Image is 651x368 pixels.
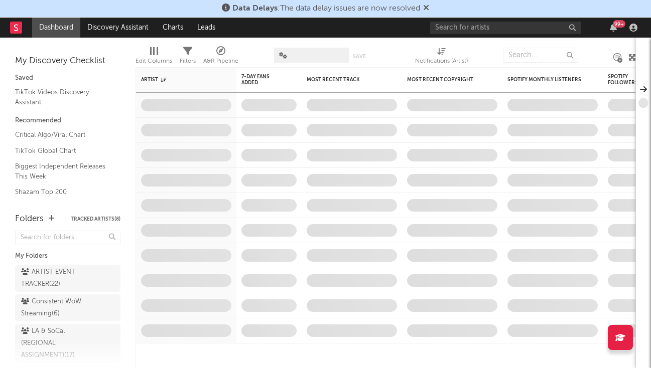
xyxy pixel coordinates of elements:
[307,77,382,83] div: Most Recent Track
[156,18,190,38] a: Charts
[15,213,44,225] div: Folders
[353,54,366,59] button: Save
[80,18,156,38] a: Discovery Assistant
[203,55,238,67] div: A&R Pipeline
[203,43,238,72] div: A&R Pipeline
[21,325,92,361] div: LA & SoCal (REGIONAL ASSIGNMENT} ( 17 )
[180,55,196,67] div: Filters
[15,294,120,321] a: Consistent WoW Streaming(6)
[15,145,110,156] a: TikTok Global Chart
[613,20,625,28] div: 99 +
[15,187,110,198] a: Shazam Top 200
[232,5,278,13] span: Data Delays
[423,5,429,13] span: Dismiss
[503,48,578,63] input: Search...
[32,18,80,38] a: Dashboard
[507,77,583,83] div: Spotify Monthly Listeners
[180,43,196,72] div: Filters
[232,5,420,13] span: : The data delay issues are now resolved
[15,161,110,181] a: Biggest Independent Releases This Week
[15,87,110,107] a: TikTok Videos Discovery Assistant
[415,55,468,67] div: Notifications (Artist)
[430,22,581,34] input: Search for artists
[21,296,92,320] div: Consistent WoW Streaming ( 6 )
[407,77,482,83] div: Most Recent Copyright
[15,72,120,84] div: Saved
[15,265,120,292] a: ARTIST EVENT TRACKER(22)
[21,266,92,290] div: ARTIST EVENT TRACKER ( 22 )
[190,18,222,38] a: Leads
[15,231,120,245] input: Search for folders...
[71,217,120,222] button: Tracked Artists(8)
[15,250,120,262] div: My Folders
[15,129,110,140] a: Critical Algo/Viral Chart
[141,77,216,83] div: Artist
[15,55,120,67] div: My Discovery Checklist
[610,24,617,32] button: 99+
[608,74,643,86] div: Spotify Followers
[136,55,172,67] div: Edit Columns
[241,74,282,86] span: 7-Day Fans Added
[136,43,172,72] div: Edit Columns
[15,324,120,363] a: LA & SoCal (REGIONAL ASSIGNMENT}(17)
[415,43,468,72] div: Notifications (Artist)
[15,115,120,127] div: Recommended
